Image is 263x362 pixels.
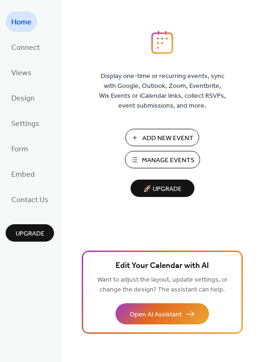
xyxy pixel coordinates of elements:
span: Form [11,142,28,157]
button: Add New Event [125,129,199,146]
span: Manage Events [142,156,194,165]
span: Connect [11,40,40,55]
span: Settings [11,117,39,132]
span: Display one-time or recurring events, sync with Google, Outlook, Zoom, Eventbrite, Wix Events or ... [99,71,226,111]
span: 🚀 Upgrade [136,183,189,196]
a: Connect [6,37,46,57]
button: Upgrade [6,224,54,242]
button: Manage Events [125,151,200,168]
button: Open AI Assistant [116,303,209,324]
span: Open AI Assistant [130,310,182,320]
a: Contact Us [6,189,54,210]
a: Embed [6,164,40,184]
a: Settings [6,113,45,134]
span: Embed [11,167,35,182]
a: Home [6,11,37,32]
span: Home [11,15,31,30]
span: Upgrade [15,229,45,239]
span: Views [11,66,31,81]
img: logo_icon.svg [151,31,173,54]
a: Views [6,62,37,83]
span: Edit Your Calendar with AI [116,260,209,273]
a: Form [6,138,34,159]
button: 🚀 Upgrade [131,180,194,197]
span: Design [11,91,35,106]
span: Contact Us [11,193,48,208]
span: Want to adjust the layout, update settings, or change the design? The assistant can help. [97,274,228,296]
span: Add New Event [142,134,193,143]
a: Design [6,87,40,108]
